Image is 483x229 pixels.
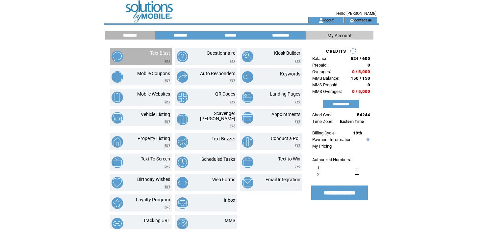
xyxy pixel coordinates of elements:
a: Web Forms [212,177,235,182]
a: Inbox [224,197,235,203]
img: video.png [295,59,300,63]
a: Scavenger [PERSON_NAME] [200,111,235,121]
img: contact_us_icon.gif [349,18,354,23]
img: scavenger-hunt.png [177,114,188,125]
img: video.png [165,206,170,209]
span: CREDITS [326,49,346,54]
span: Authorized Numbers: [312,157,351,162]
img: video.png [165,120,170,124]
img: text-blast.png [112,51,123,62]
img: conduct-a-poll.png [242,136,253,148]
a: Email Integration [266,177,300,182]
img: scheduled-tasks.png [177,157,188,168]
a: Loyalty Program [136,197,170,202]
img: video.png [165,59,170,63]
img: video.png [295,165,300,168]
span: Billing Cycle: [312,130,336,135]
span: Eastern Time [340,119,364,124]
img: video.png [230,125,235,128]
span: 19th [353,130,362,135]
a: Vehicle Listing [141,112,170,117]
img: web-forms.png [177,177,188,188]
a: Keywords [280,71,300,76]
img: text-buzzer.png [177,136,188,148]
a: Payment Information [312,137,351,142]
img: text-to-win.png [242,157,253,168]
a: Questionnaire [207,50,235,56]
a: Birthday Wishes [137,177,170,182]
span: Balance: [312,56,328,61]
img: keywords.png [242,71,253,83]
img: landing-pages.png [242,92,253,103]
img: appointments.png [242,112,253,124]
img: video.png [165,100,170,103]
img: email-integration.png [242,177,253,188]
a: Text To Screen [141,156,170,161]
img: property-listing.png [112,136,123,148]
img: video.png [230,59,235,63]
img: loyalty-program.png [112,197,123,209]
span: 0 / 5,000 [352,69,370,74]
a: QR Codes [215,91,235,97]
img: account_icon.gif [318,18,323,23]
img: video.png [295,100,300,103]
span: Overages: [312,69,331,74]
a: Property Listing [138,136,170,141]
img: birthday-wishes.png [112,177,123,188]
a: MMS [225,218,235,223]
span: 0 / 5,000 [352,89,370,94]
img: inbox.png [177,197,188,209]
span: MMS Prepaid: [312,82,338,87]
a: Scheduled Tasks [201,157,235,162]
span: MMS Overages: [312,89,342,94]
img: mobile-websites.png [112,92,123,103]
img: video.png [295,120,300,124]
span: 0 [368,63,370,68]
img: video.png [230,100,235,103]
img: auto-responders.png [177,71,188,83]
span: 1. [317,165,320,170]
img: vehicle-listing.png [112,112,123,124]
a: Conduct a Poll [271,136,300,141]
span: Hello [PERSON_NAME] [336,11,376,16]
a: Text Blast [150,50,170,56]
img: video.png [295,144,300,148]
span: 0 [368,82,370,87]
span: 2. [317,172,320,177]
span: 524 / 600 [351,56,370,61]
span: 150 / 150 [351,76,370,81]
img: video.png [165,165,170,168]
a: Tracking URL [143,218,170,223]
a: Text Buzzer [212,136,235,141]
a: Mobile Websites [137,91,170,97]
img: text-to-screen.png [112,157,123,168]
a: logout [323,18,334,22]
span: Prepaid: [312,63,327,68]
a: Kiosk Builder [274,50,300,56]
img: mobile-coupons.png [112,71,123,83]
img: questionnaire.png [177,51,188,62]
a: contact us [354,18,372,22]
span: Short Code: [312,112,334,117]
img: help.gif [365,138,369,141]
img: video.png [230,79,235,83]
span: 54244 [357,112,370,117]
img: kiosk-builder.png [242,51,253,62]
span: MMS Balance: [312,76,339,81]
a: Mobile Coupons [137,71,170,76]
span: Time Zone: [312,119,333,124]
img: video.png [165,185,170,189]
a: Text to Win [278,156,300,161]
a: Auto Responders [200,71,235,76]
span: My Account [327,33,352,38]
img: qr-codes.png [177,92,188,103]
a: Appointments [271,112,300,117]
a: Landing Pages [270,91,300,97]
a: My Pricing [312,144,332,149]
img: video.png [165,79,170,83]
img: video.png [165,144,170,148]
